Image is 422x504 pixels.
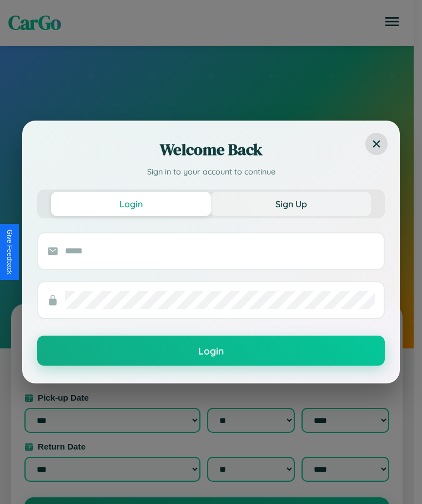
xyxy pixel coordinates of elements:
h2: Welcome Back [37,138,385,161]
div: Give Feedback [6,229,13,275]
button: Login [51,192,211,216]
p: Sign in to your account to continue [37,166,385,178]
button: Login [37,336,385,366]
button: Sign Up [211,192,371,216]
